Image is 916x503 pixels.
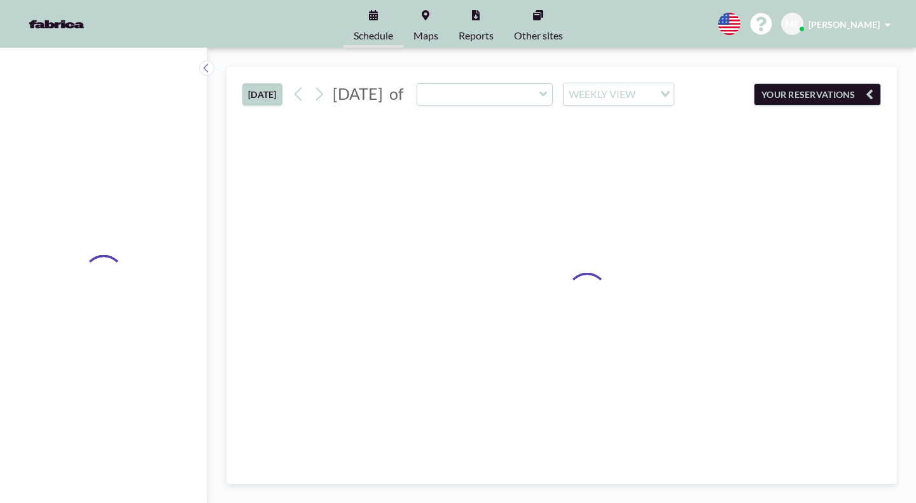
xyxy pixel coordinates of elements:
div: Search for option [564,83,674,105]
span: WEEKLY VIEW [566,86,638,102]
img: organization-logo [20,11,93,37]
span: [DATE] [333,84,383,103]
span: Reports [459,31,494,41]
input: Search for option [639,86,653,102]
span: [PERSON_NAME] [808,19,880,30]
span: Other sites [514,31,563,41]
button: [DATE] [242,83,282,106]
button: YOUR RESERVATIONS [754,83,881,106]
span: Maps [413,31,438,41]
span: of [389,84,403,104]
span: ME [786,18,799,30]
span: Schedule [354,31,393,41]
